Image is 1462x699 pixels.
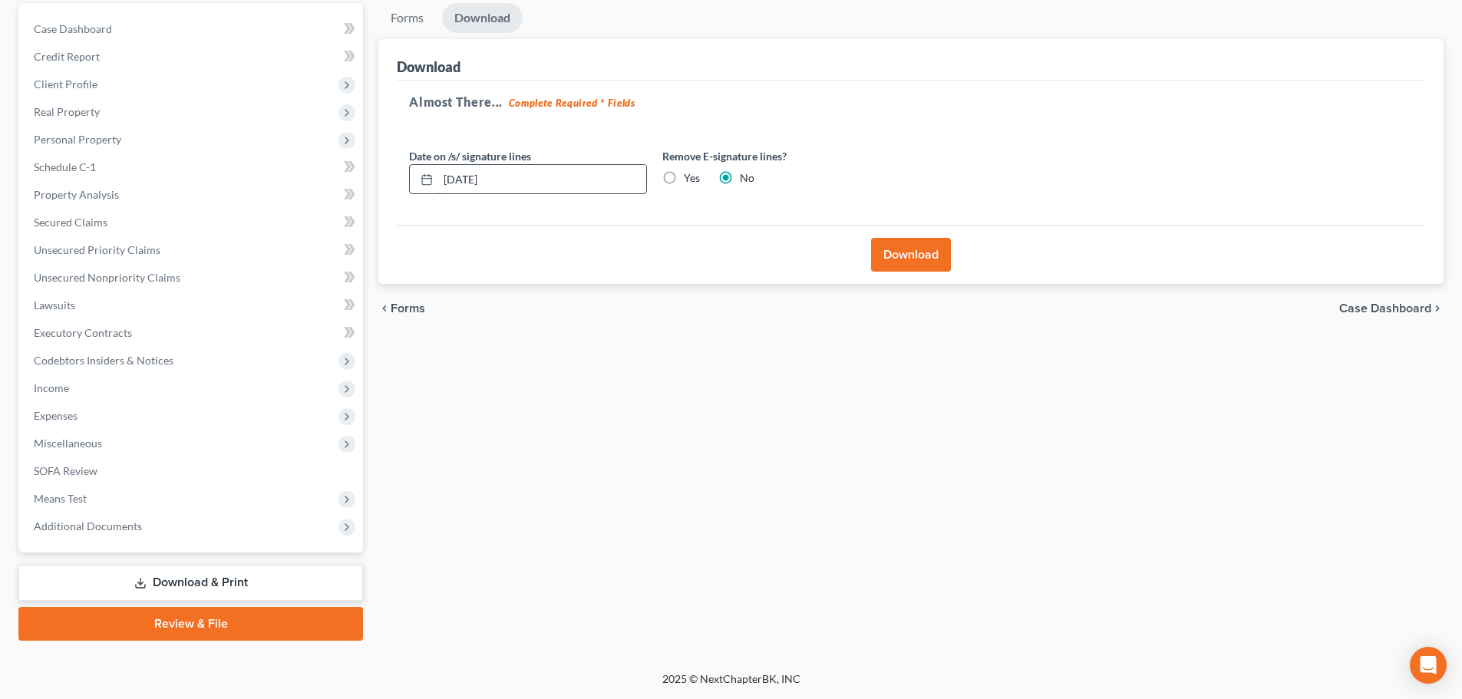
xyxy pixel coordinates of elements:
[378,302,391,315] i: chevron_left
[409,148,531,164] label: Date on /s/ signature lines
[34,160,96,173] span: Schedule C-1
[1339,302,1431,315] span: Case Dashboard
[509,97,635,109] strong: Complete Required * Fields
[21,181,363,209] a: Property Analysis
[21,153,363,181] a: Schedule C-1
[34,133,121,146] span: Personal Property
[34,22,112,35] span: Case Dashboard
[740,170,754,186] label: No
[34,298,75,312] span: Lawsuits
[34,188,119,201] span: Property Analysis
[34,354,173,367] span: Codebtors Insiders & Notices
[294,671,1169,699] div: 2025 © NextChapterBK, INC
[21,292,363,319] a: Lawsuits
[21,15,363,43] a: Case Dashboard
[1431,302,1444,315] i: chevron_right
[397,58,460,76] div: Download
[34,216,107,229] span: Secured Claims
[21,457,363,485] a: SOFA Review
[438,165,646,194] input: MM/DD/YYYY
[34,492,87,505] span: Means Test
[34,381,69,394] span: Income
[34,243,160,256] span: Unsecured Priority Claims
[378,3,436,33] a: Forms
[18,607,363,641] a: Review & File
[871,238,951,272] button: Download
[442,3,523,33] a: Download
[34,271,180,284] span: Unsecured Nonpriority Claims
[34,437,102,450] span: Miscellaneous
[662,148,900,164] label: Remove E-signature lines?
[34,409,78,422] span: Expenses
[409,93,1413,111] h5: Almost There...
[34,326,132,339] span: Executory Contracts
[684,170,700,186] label: Yes
[21,264,363,292] a: Unsecured Nonpriority Claims
[391,302,425,315] span: Forms
[34,519,142,532] span: Additional Documents
[21,209,363,236] a: Secured Claims
[34,50,100,63] span: Credit Report
[21,319,363,347] a: Executory Contracts
[378,302,446,315] button: chevron_left Forms
[1339,302,1444,315] a: Case Dashboard chevron_right
[18,565,363,601] a: Download & Print
[34,464,97,477] span: SOFA Review
[34,105,100,118] span: Real Property
[21,43,363,71] a: Credit Report
[21,236,363,264] a: Unsecured Priority Claims
[1410,647,1447,684] div: Open Intercom Messenger
[34,77,97,91] span: Client Profile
